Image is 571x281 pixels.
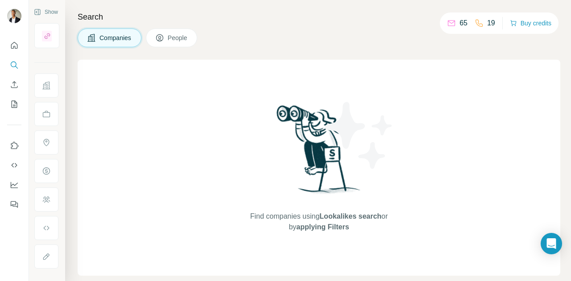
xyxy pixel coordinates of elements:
[510,17,551,29] button: Buy credits
[7,157,21,173] button: Use Surfe API
[541,233,562,254] div: Open Intercom Messenger
[248,211,390,232] span: Find companies using or by
[78,11,560,23] h4: Search
[7,37,21,53] button: Quick start
[459,18,468,29] p: 65
[28,5,64,19] button: Show
[319,95,399,175] img: Surfe Illustration - Stars
[7,177,21,193] button: Dashboard
[7,77,21,93] button: Enrich CSV
[296,223,349,231] span: applying Filters
[168,33,188,42] span: People
[7,9,21,23] img: Avatar
[273,103,365,202] img: Surfe Illustration - Woman searching with binoculars
[319,212,381,220] span: Lookalikes search
[7,96,21,112] button: My lists
[7,196,21,212] button: Feedback
[7,138,21,154] button: Use Surfe on LinkedIn
[487,18,495,29] p: 19
[7,57,21,73] button: Search
[99,33,132,42] span: Companies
